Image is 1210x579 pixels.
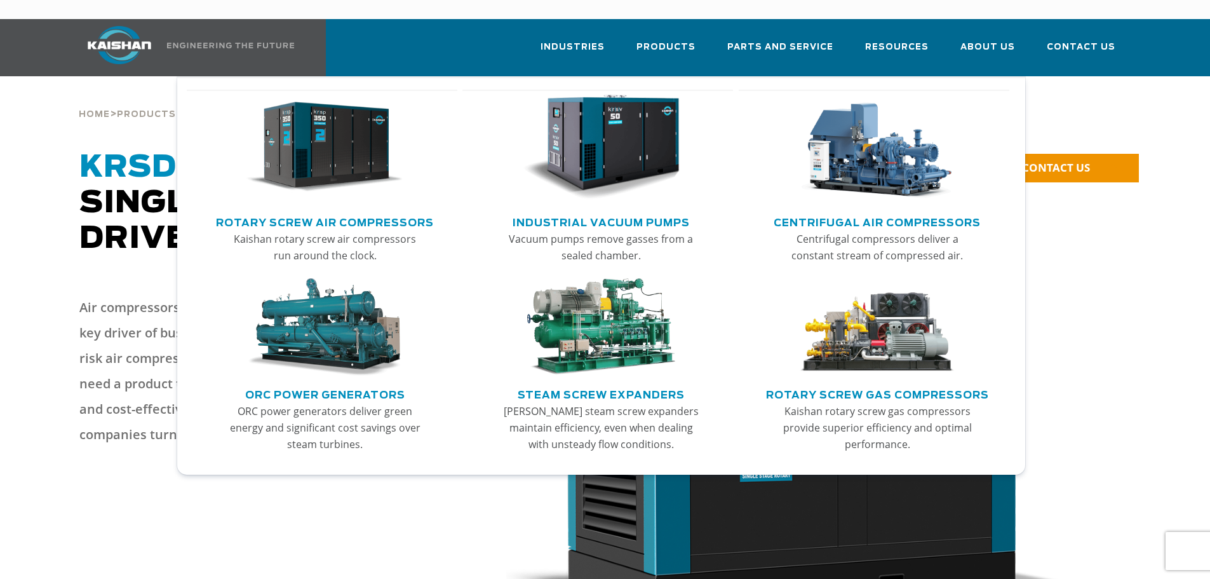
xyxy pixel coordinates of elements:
[766,384,989,403] a: Rotary Screw Gas Compressors
[72,19,297,76] a: Kaishan USA
[79,153,177,183] span: KRSD
[799,95,955,200] img: thumb-Centrifugal-Air-Compressors
[960,31,1015,74] a: About Us
[502,403,700,453] p: [PERSON_NAME] steam screw expanders maintain efficiency, even when dealing with unsteady flow con...
[523,95,679,200] img: thumb-Industrial-Vacuum-Pumps
[727,31,833,74] a: Parts and Service
[502,231,700,264] p: Vacuum pumps remove gasses from a sealed chamber.
[778,403,976,453] p: Kaishan rotary screw gas compressors provide superior efficiency and optimal performance.
[960,40,1015,55] span: About Us
[865,40,929,55] span: Resources
[541,31,605,74] a: Industries
[1047,31,1115,74] a: Contact Us
[774,212,981,231] a: Centrifugal Air Compressors
[636,31,696,74] a: Products
[226,403,424,453] p: ORC power generators deliver green energy and significant cost savings over steam turbines.
[636,40,696,55] span: Products
[727,40,833,55] span: Parts and Service
[216,212,434,231] a: Rotary Screw Air Compressors
[1047,40,1115,55] span: Contact Us
[79,108,110,119] a: Home
[1022,160,1090,175] span: CONTACT US
[513,212,690,231] a: Industrial Vacuum Pumps
[518,384,685,403] a: Steam Screw Expanders
[117,111,176,119] span: Products
[981,154,1139,182] a: CONTACT US
[799,278,955,376] img: thumb-Rotary-Screw-Gas-Compressors
[246,95,403,200] img: thumb-Rotary-Screw-Air-Compressors
[72,26,167,64] img: kaishan logo
[541,40,605,55] span: Industries
[79,111,110,119] span: Home
[79,295,448,447] p: Air compressors, often known as the fourth utility, are a key driver of business success. As such...
[246,278,403,376] img: thumb-ORC-Power-Generators
[167,43,294,48] img: Engineering the future
[79,76,374,125] div: > >
[245,384,405,403] a: ORC Power Generators
[778,231,976,264] p: Centrifugal compressors deliver a constant stream of compressed air.
[865,31,929,74] a: Resources
[226,231,424,264] p: Kaishan rotary screw air compressors run around the clock.
[117,108,176,119] a: Products
[523,278,679,376] img: thumb-Steam-Screw-Expanders
[79,153,476,254] span: Single-Stage Direct Drive Compressors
